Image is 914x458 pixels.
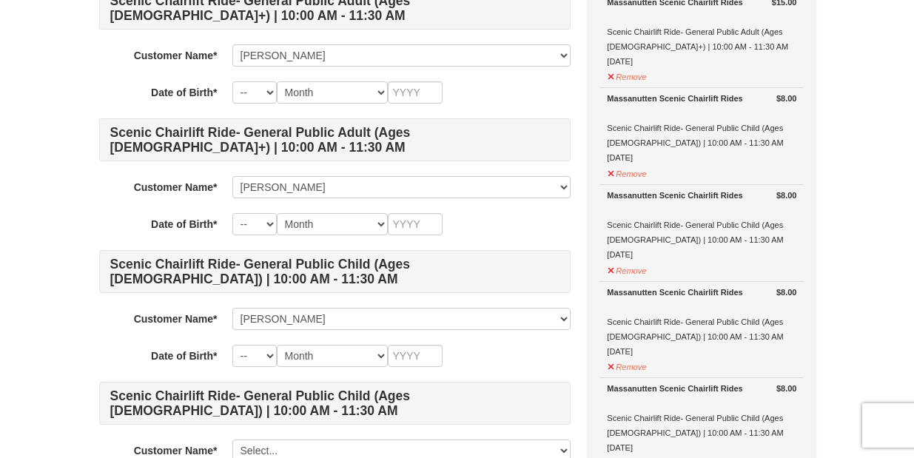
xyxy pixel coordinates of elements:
[607,381,796,396] div: Massanutten Scenic Chairlift Rides
[776,91,797,106] strong: $8.00
[607,163,647,181] button: Remove
[388,81,443,104] input: YYYY
[99,382,571,425] h4: Scenic Chairlift Ride- General Public Child (Ages [DEMOGRAPHIC_DATA]) | 10:00 AM - 11:30 AM
[151,218,217,230] strong: Date of Birth*
[151,350,217,362] strong: Date of Birth*
[607,188,796,262] div: Scenic Chairlift Ride- General Public Child (Ages [DEMOGRAPHIC_DATA]) | 10:00 AM - 11:30 AM [DATE]
[134,181,218,193] strong: Customer Name*
[134,50,218,61] strong: Customer Name*
[776,285,797,300] strong: $8.00
[607,381,796,455] div: Scenic Chairlift Ride- General Public Child (Ages [DEMOGRAPHIC_DATA]) | 10:00 AM - 11:30 AM [DATE]
[607,260,647,278] button: Remove
[388,345,443,367] input: YYYY
[99,250,571,293] h4: Scenic Chairlift Ride- General Public Child (Ages [DEMOGRAPHIC_DATA]) | 10:00 AM - 11:30 AM
[607,188,796,203] div: Massanutten Scenic Chairlift Rides
[388,213,443,235] input: YYYY
[99,118,571,161] h4: Scenic Chairlift Ride- General Public Adult (Ages [DEMOGRAPHIC_DATA]+) | 10:00 AM - 11:30 AM
[607,66,647,84] button: Remove
[607,285,796,359] div: Scenic Chairlift Ride- General Public Child (Ages [DEMOGRAPHIC_DATA]) | 10:00 AM - 11:30 AM [DATE]
[134,445,218,457] strong: Customer Name*
[776,188,797,203] strong: $8.00
[151,87,217,98] strong: Date of Birth*
[607,356,647,374] button: Remove
[607,91,796,165] div: Scenic Chairlift Ride- General Public Child (Ages [DEMOGRAPHIC_DATA]) | 10:00 AM - 11:30 AM [DATE]
[607,285,796,300] div: Massanutten Scenic Chairlift Rides
[134,313,218,325] strong: Customer Name*
[607,91,796,106] div: Massanutten Scenic Chairlift Rides
[776,381,797,396] strong: $8.00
